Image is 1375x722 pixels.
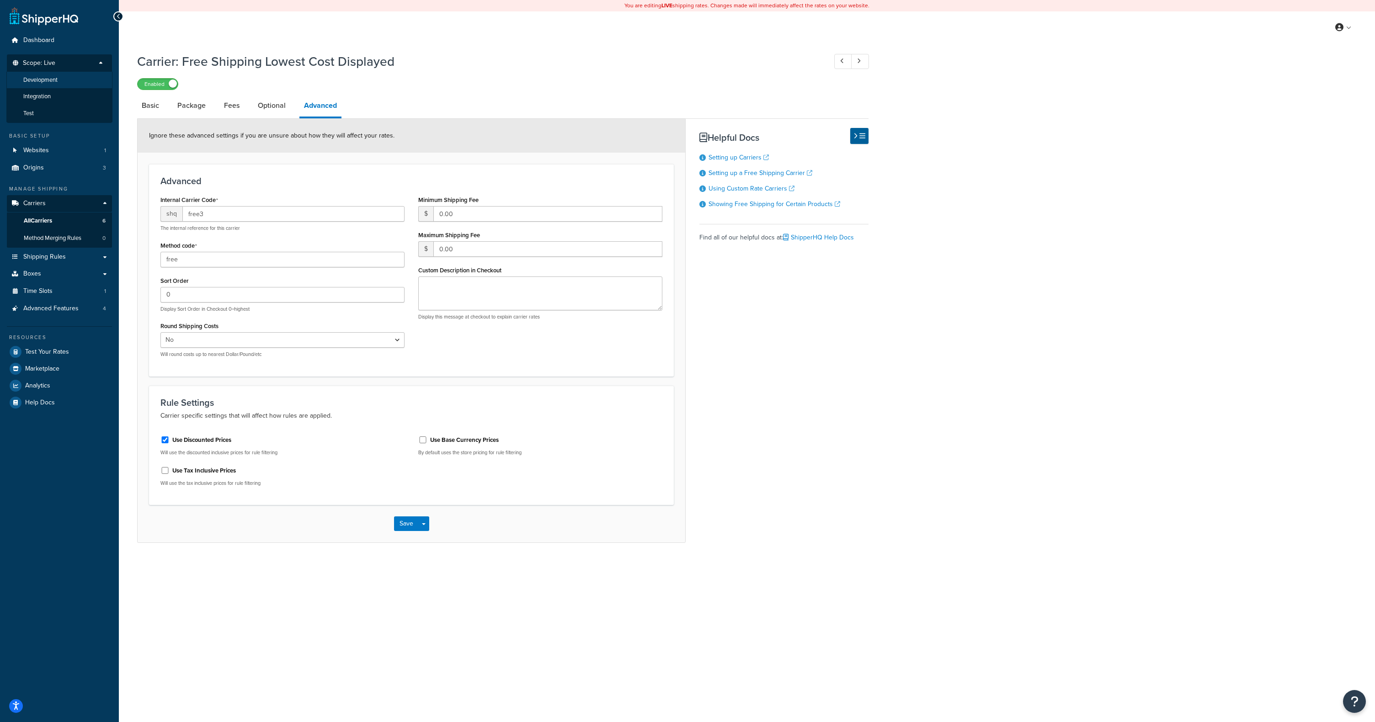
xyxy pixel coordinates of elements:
[160,410,662,421] p: Carrier specific settings that will affect how rules are applied.
[661,1,672,10] b: LIVE
[160,398,662,408] h3: Rule Settings
[7,230,112,247] li: Method Merging Rules
[23,305,79,313] span: Advanced Features
[23,253,66,261] span: Shipping Rules
[7,377,112,394] a: Analytics
[23,110,34,117] span: Test
[253,95,290,117] a: Optional
[219,95,244,117] a: Fees
[7,230,112,247] a: Method Merging Rules0
[7,300,112,317] a: Advanced Features4
[709,184,794,193] a: Using Custom Rate Carriers
[7,32,112,49] a: Dashboard
[24,234,81,242] span: Method Merging Rules
[7,283,112,300] a: Time Slots1
[160,480,405,487] p: Will use the tax inclusive prices for rule filtering
[394,516,419,531] button: Save
[173,95,210,117] a: Package
[137,53,817,70] h1: Carrier: Free Shipping Lowest Cost Displayed
[104,147,106,154] span: 1
[430,436,499,444] label: Use Base Currency Prices
[783,233,854,242] a: ShipperHQ Help Docs
[137,95,164,117] a: Basic
[25,348,69,356] span: Test Your Rates
[25,399,55,407] span: Help Docs
[7,142,112,159] a: Websites1
[23,164,44,172] span: Origins
[149,131,394,140] span: Ignore these advanced settings if you are unsure about how they will affect your rates.
[7,159,112,176] a: Origins3
[418,267,501,274] label: Custom Description in Checkout
[160,206,182,222] span: shq
[25,365,59,373] span: Marketplace
[103,305,106,313] span: 4
[138,79,178,90] label: Enabled
[24,217,52,225] span: All Carriers
[23,147,49,154] span: Websites
[23,93,51,101] span: Integration
[7,334,112,341] div: Resources
[7,300,112,317] li: Advanced Features
[7,195,112,212] a: Carriers
[699,224,869,244] div: Find all of our helpful docs at:
[172,436,231,444] label: Use Discounted Prices
[103,164,106,172] span: 3
[7,142,112,159] li: Websites
[7,344,112,360] a: Test Your Rates
[23,37,54,44] span: Dashboard
[709,153,769,162] a: Setting up Carriers
[7,394,112,411] a: Help Docs
[160,196,218,204] label: Internal Carrier Code
[7,249,112,265] a: Shipping Rules
[418,196,479,203] label: Minimum Shipping Fee
[160,176,662,186] h3: Advanced
[160,449,405,456] p: Will use the discounted inclusive prices for rule filtering
[7,159,112,176] li: Origins
[160,351,405,358] p: Will round costs up to nearest Dollar/Pound/etc
[418,449,662,456] p: By default uses the store pricing for rule filtering
[418,241,433,257] span: $
[7,283,112,300] li: Time Slots
[7,185,112,193] div: Manage Shipping
[160,277,189,284] label: Sort Order
[160,242,197,250] label: Method code
[160,323,219,329] label: Round Shipping Costs
[709,199,840,209] a: Showing Free Shipping for Certain Products
[851,54,869,69] a: Next Record
[418,232,480,239] label: Maximum Shipping Fee
[6,72,112,89] li: Development
[699,133,869,143] h3: Helpful Docs
[834,54,852,69] a: Previous Record
[299,95,341,118] a: Advanced
[418,206,433,222] span: $
[160,306,405,313] p: Display Sort Order in Checkout 0=highest
[23,270,41,278] span: Boxes
[23,287,53,295] span: Time Slots
[6,105,112,122] li: Test
[23,59,55,67] span: Scope: Live
[23,76,58,84] span: Development
[7,361,112,377] a: Marketplace
[172,467,236,475] label: Use Tax Inclusive Prices
[418,313,662,320] p: Display this message at checkout to explain carrier rates
[1343,690,1366,713] button: Open Resource Center
[7,132,112,140] div: Basic Setup
[850,128,869,144] button: Hide Help Docs
[102,217,106,225] span: 6
[25,382,50,390] span: Analytics
[23,200,46,207] span: Carriers
[102,234,106,242] span: 0
[709,168,812,178] a: Setting up a Free Shipping Carrier
[7,265,112,282] a: Boxes
[160,225,405,232] p: The internal reference for this carrier
[7,212,112,229] a: AllCarriers6
[6,88,112,105] li: Integration
[7,195,112,247] li: Carriers
[104,287,106,295] span: 1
